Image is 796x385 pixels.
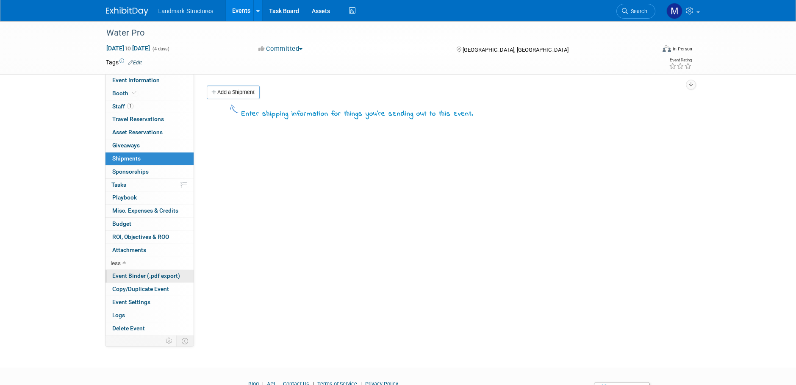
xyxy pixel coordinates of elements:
[105,113,194,126] a: Travel Reservations
[105,218,194,230] a: Budget
[672,46,692,52] div: In-Person
[112,129,163,136] span: Asset Reservations
[152,46,169,52] span: (4 days)
[666,3,682,19] img: Maryann Tijerina
[105,100,194,113] a: Staff1
[255,44,306,53] button: Committed
[663,45,671,52] img: Format-Inperson.png
[105,244,194,257] a: Attachments
[112,285,169,292] span: Copy/Duplicate Event
[463,47,569,53] span: [GEOGRAPHIC_DATA], [GEOGRAPHIC_DATA]
[132,91,136,95] i: Booth reservation complete
[105,309,194,322] a: Logs
[112,233,169,240] span: ROI, Objectives & ROO
[105,126,194,139] a: Asset Reservations
[105,270,194,283] a: Event Binder (.pdf export)
[105,322,194,335] a: Delete Event
[106,44,150,52] span: [DATE] [DATE]
[105,257,194,270] a: less
[112,220,131,227] span: Budget
[112,312,125,319] span: Logs
[112,90,138,97] span: Booth
[128,60,142,66] a: Edit
[112,194,137,201] span: Playbook
[616,4,655,19] a: Search
[124,45,132,52] span: to
[162,335,177,346] td: Personalize Event Tab Strip
[112,77,160,83] span: Event Information
[112,155,141,162] span: Shipments
[105,296,194,309] a: Event Settings
[241,109,473,119] div: Enter shipping information for things you're sending out to this event.
[105,152,194,165] a: Shipments
[105,205,194,217] a: Misc. Expenses & Credits
[605,44,693,57] div: Event Format
[628,8,647,14] span: Search
[112,103,133,110] span: Staff
[111,260,121,266] span: less
[106,58,142,66] td: Tags
[112,116,164,122] span: Travel Reservations
[105,179,194,191] a: Tasks
[207,86,260,99] a: Add a Shipment
[127,103,133,109] span: 1
[111,181,126,188] span: Tasks
[105,74,194,87] a: Event Information
[112,299,150,305] span: Event Settings
[105,139,194,152] a: Giveaways
[112,168,149,175] span: Sponsorships
[112,325,145,332] span: Delete Event
[112,142,140,149] span: Giveaways
[105,283,194,296] a: Copy/Duplicate Event
[669,58,692,62] div: Event Rating
[103,25,643,41] div: Water Pro
[105,166,194,178] a: Sponsorships
[105,87,194,100] a: Booth
[112,272,180,279] span: Event Binder (.pdf export)
[105,231,194,244] a: ROI, Objectives & ROO
[176,335,194,346] td: Toggle Event Tabs
[105,191,194,204] a: Playbook
[112,247,146,253] span: Attachments
[112,207,178,214] span: Misc. Expenses & Credits
[158,8,214,14] span: Landmark Structures
[106,7,148,16] img: ExhibitDay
